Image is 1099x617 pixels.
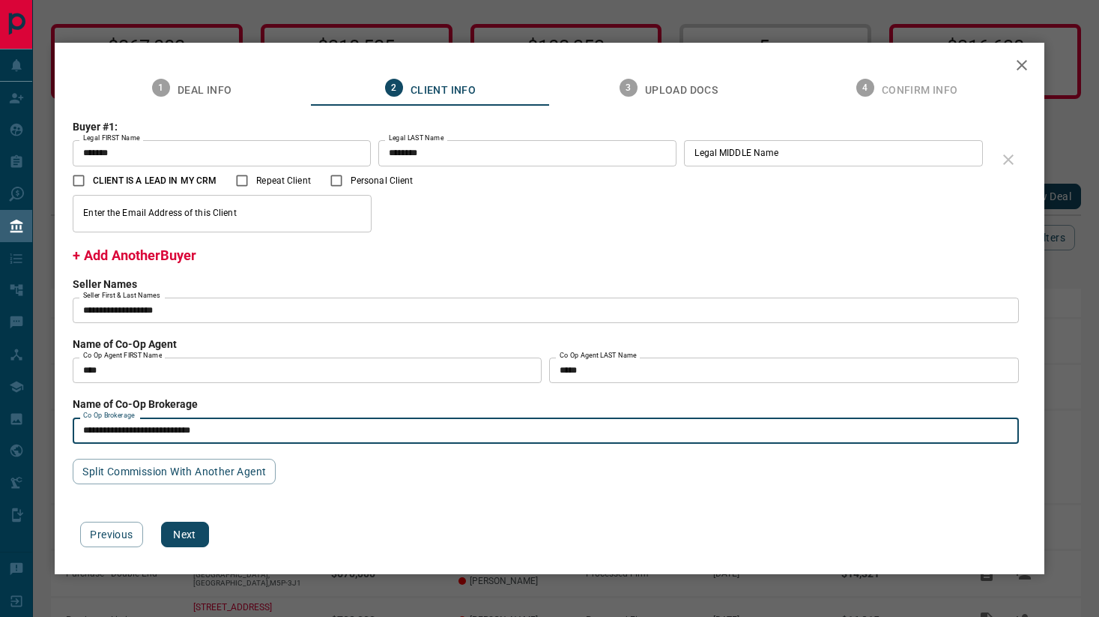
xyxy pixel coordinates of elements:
button: Next [161,522,209,547]
label: Co Op Agent FIRST Name [83,351,162,361]
h3: Name of Co-Op Brokerage [73,398,1026,410]
span: Repeat Client [256,174,310,187]
label: Seller First & Last Names [83,291,160,301]
label: Legal LAST Name [389,133,443,143]
span: Deal Info [178,84,232,97]
span: CLIENT IS A LEAD IN MY CRM [93,174,217,187]
span: + Add AnotherBuyer [73,247,196,263]
button: Previous [80,522,142,547]
button: Split Commission With Another Agent [73,459,276,484]
span: Upload Docs [645,84,718,97]
h3: Buyer #1: [73,121,990,133]
text: 3 [626,82,631,93]
text: 2 [391,82,396,93]
label: Co Op Brokerage [83,411,135,421]
text: 1 [158,82,163,93]
span: Client Info [411,84,476,97]
h3: Name of Co-Op Agent [73,338,1026,350]
span: Personal Client [351,174,414,187]
label: Co Op Agent LAST Name [560,351,637,361]
h3: Seller Names [73,278,1026,290]
label: Legal FIRST Name [83,133,140,143]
